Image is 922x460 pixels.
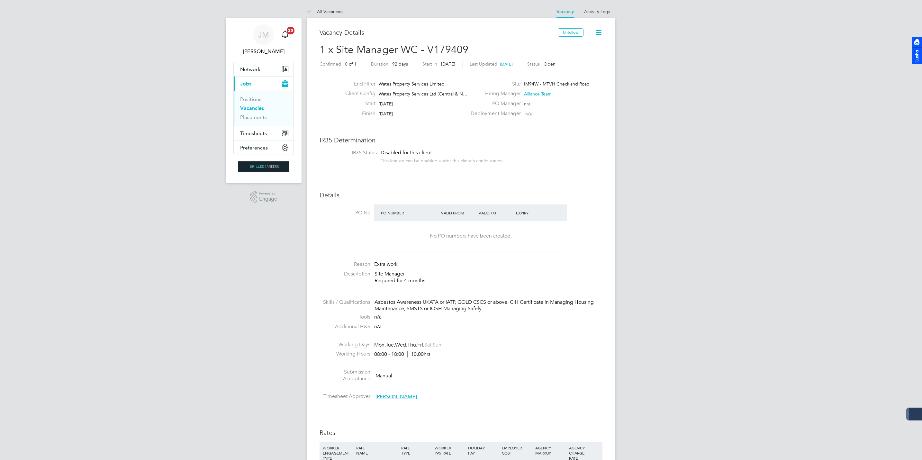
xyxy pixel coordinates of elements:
[320,314,370,320] label: Tools
[467,90,521,97] label: Hiring Manager
[439,207,477,219] div: Valid From
[233,161,294,172] a: Go to home page
[258,31,269,39] span: JM
[238,161,289,172] img: skilledcareers-logo-retina.png
[374,314,382,320] span: n/a
[320,28,558,37] h3: Vacancy Details
[381,233,561,239] div: No PO numbers have been created.
[234,91,294,126] div: Jobs
[375,271,602,284] p: Site Manager Required for 4 months
[233,48,294,55] span: Jack McMurray
[355,442,399,459] div: RATE NAME
[527,61,540,67] label: Status
[240,96,261,102] a: Positions
[524,101,530,107] span: n/a
[395,342,407,348] span: Wed,
[544,61,556,67] span: Open
[250,191,277,203] a: Powered byEngage
[374,351,430,358] div: 08:00 - 18:00
[320,191,602,199] h3: Details
[320,351,370,357] label: Working Hours
[340,110,375,117] label: Finish
[407,342,417,348] span: Thu,
[524,81,590,87] span: IM94W - MTVH Checkland Road
[320,136,602,144] h3: IR35 Determination
[374,261,398,267] span: Extra work
[467,100,521,107] label: PO Manager
[233,24,294,55] a: JM[PERSON_NAME]
[234,140,294,155] button: Preferences
[287,27,294,34] span: 20
[433,442,466,459] div: WORKER PAY RATE
[320,261,370,268] label: Reason
[525,111,532,117] span: n/a
[320,369,370,382] label: Submission Acceptance
[374,323,382,330] span: n/a
[307,9,343,14] a: All Vacancies
[320,341,370,348] label: Working Days
[240,114,267,120] a: Placements
[441,61,455,67] span: [DATE]
[375,393,417,400] span: [PERSON_NAME]
[320,393,370,400] label: Timesheet Approver
[500,61,513,67] span: [DATE]
[470,61,497,67] label: Last Updated
[400,442,433,459] div: RATE TYPE
[379,91,467,97] span: Wates Property Services Ltd (Central & N…
[477,207,515,219] div: Valid To
[433,342,441,348] span: Sun
[379,111,393,117] span: [DATE]
[240,66,260,72] span: Network
[524,91,552,97] span: Alliance Team
[467,110,521,117] label: Deployment Manager
[381,156,504,164] div: This feature can be enabled under this client's configuration.
[500,442,534,459] div: EMPLOYER COST
[259,196,277,202] span: Engage
[424,342,433,348] span: Sat,
[320,210,370,216] label: PO No
[379,207,439,219] div: PO Number
[340,100,375,107] label: Start
[345,61,357,67] span: 0 of 1
[392,61,408,67] span: 92 days
[534,442,567,459] div: AGENCY MARKUP
[326,149,377,156] label: IR35 Status
[226,18,302,183] nav: Main navigation
[584,9,610,14] a: Activity Logs
[340,81,375,87] label: End Hirer
[234,126,294,140] button: Timesheets
[514,207,552,219] div: Expiry
[558,28,583,37] button: Unfollow
[320,61,341,67] label: Confirmed
[320,43,468,56] span: 1 x Site Manager WC - V179409
[417,342,424,348] span: Fri,
[240,105,264,111] a: Vacancies
[386,342,395,348] span: Tue,
[375,372,392,379] span: Manual
[279,24,292,45] a: 20
[466,442,500,459] div: HOLIDAY PAY
[371,61,388,67] label: Duration
[259,191,277,196] span: Powered by
[556,9,574,14] a: Vacancy
[381,149,433,156] span: Disabled for this client.
[320,428,602,437] h3: Rates
[467,81,521,87] label: Site
[240,145,268,151] span: Preferences
[320,271,370,277] label: Description
[234,62,294,76] button: Network
[340,90,375,97] label: Client Config
[374,342,386,348] span: Mon,
[320,323,370,330] label: Additional H&S
[375,299,602,312] div: Asbestos Awareness UKATA or IATP, GOLD CSCS or above, CIH Certificate in Managing Housing Mainten...
[379,81,445,87] span: Wates Property Services Limited
[240,81,251,87] span: Jobs
[320,299,370,306] label: Skills / Qualifications
[422,61,437,67] label: Start In
[240,130,267,136] span: Timesheets
[234,77,294,91] button: Jobs
[407,351,430,357] span: 10.00hrs
[379,101,393,107] span: [DATE]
